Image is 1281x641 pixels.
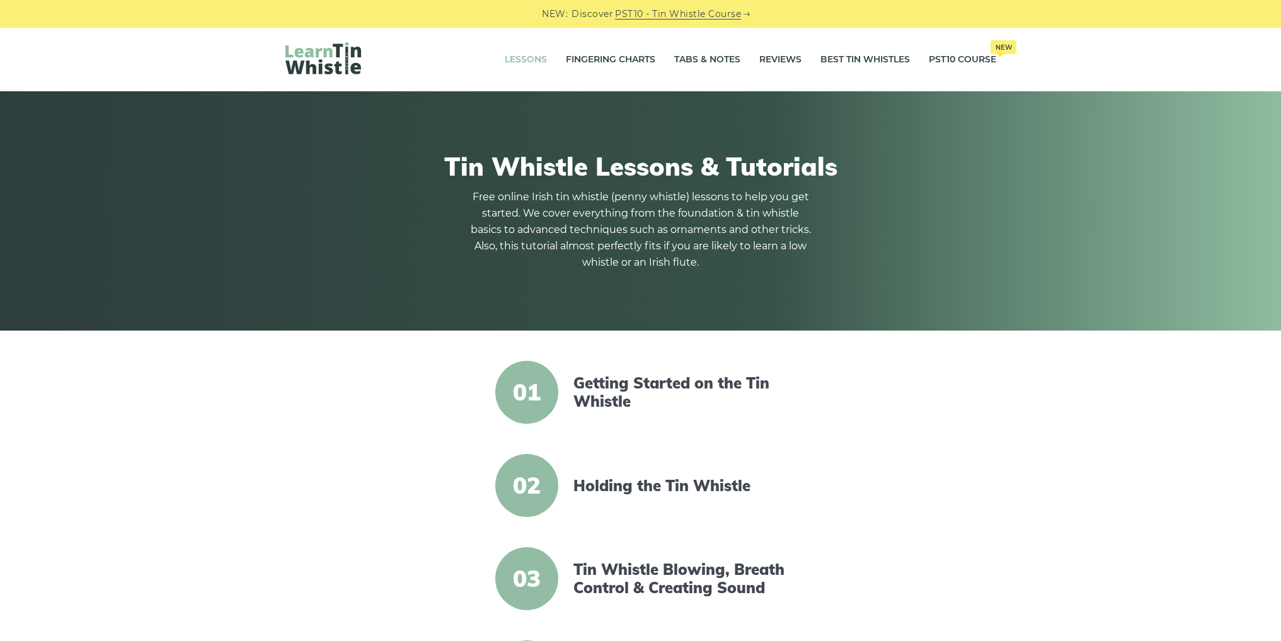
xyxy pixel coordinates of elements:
a: Holding the Tin Whistle [573,477,790,495]
span: 01 [495,361,558,424]
a: PST10 CourseNew [929,44,996,76]
span: 03 [495,547,558,610]
span: New [991,40,1016,54]
a: Fingering Charts [566,44,655,76]
p: Free online Irish tin whistle (penny whistle) lessons to help you get started. We cover everythin... [471,189,811,271]
a: Getting Started on the Tin Whistle [573,374,790,411]
a: Tin Whistle Blowing, Breath Control & Creating Sound [573,560,790,597]
img: LearnTinWhistle.com [285,42,361,74]
a: Lessons [505,44,547,76]
a: Reviews [759,44,801,76]
a: Tabs & Notes [674,44,740,76]
h1: Tin Whistle Lessons & Tutorials [285,151,996,181]
span: 02 [495,454,558,517]
a: Best Tin Whistles [820,44,910,76]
